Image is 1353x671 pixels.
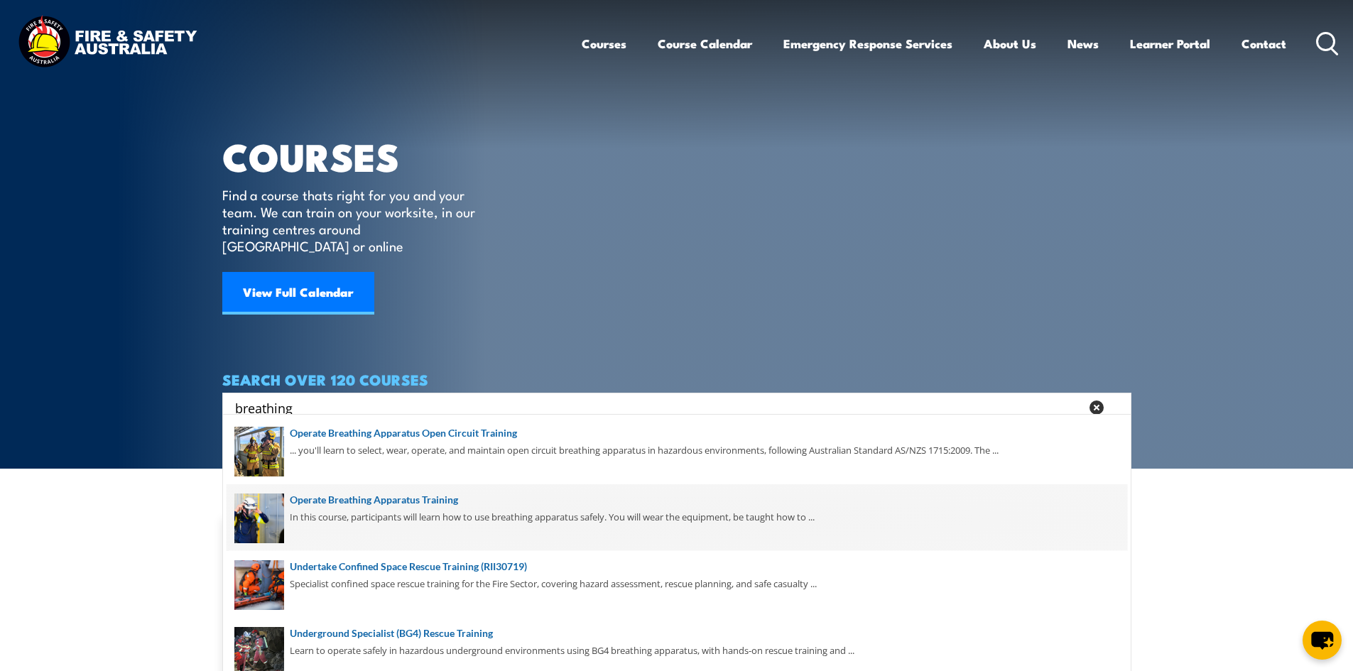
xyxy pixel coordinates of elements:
[238,398,1083,418] form: Search form
[222,371,1131,387] h4: SEARCH OVER 120 COURSES
[582,25,626,62] a: Courses
[783,25,952,62] a: Emergency Response Services
[1067,25,1099,62] a: News
[1241,25,1286,62] a: Contact
[658,25,752,62] a: Course Calendar
[1107,398,1126,418] button: Search magnifier button
[234,425,1119,441] a: Operate Breathing Apparatus Open Circuit Training
[234,492,1119,508] a: Operate Breathing Apparatus Training
[1130,25,1210,62] a: Learner Portal
[984,25,1036,62] a: About Us
[234,559,1119,574] a: Undertake Confined Space Rescue Training (RII30719)
[235,397,1080,418] input: Search input
[222,139,496,173] h1: COURSES
[234,626,1119,641] a: Underground Specialist (BG4) Rescue Training
[1303,621,1342,660] button: chat-button
[222,272,374,315] a: View Full Calendar
[222,186,482,254] p: Find a course thats right for you and your team. We can train on your worksite, in our training c...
